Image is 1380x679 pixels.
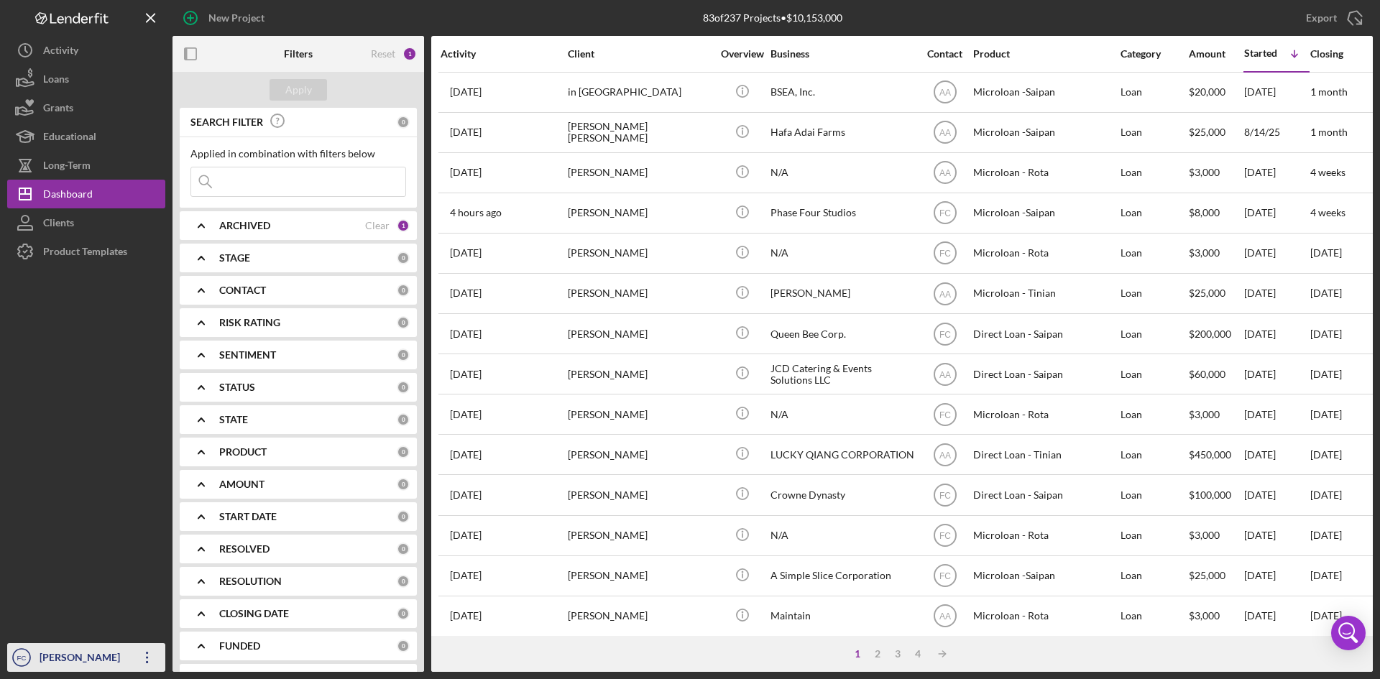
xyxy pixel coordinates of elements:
div: Dashboard [43,180,93,212]
div: Business [770,48,914,60]
b: RISK RATING [219,317,280,328]
div: [PERSON_NAME] [770,274,914,313]
div: 0 [397,316,410,329]
div: Maintain [770,597,914,635]
div: Loan [1121,194,1187,232]
time: [DATE] [1310,328,1342,340]
div: Microloan -Saipan [973,557,1117,595]
button: Apply [270,79,327,101]
a: Product Templates [7,237,165,266]
text: FC [17,654,27,662]
time: [DATE] [1310,368,1342,380]
text: FC [939,249,951,259]
div: $3,000 [1189,395,1243,433]
text: FC [939,571,951,581]
a: Clients [7,208,165,237]
b: STATE [219,414,248,425]
div: [PERSON_NAME] [PERSON_NAME] [568,114,712,152]
div: Product Templates [43,237,127,269]
time: 2025-08-22 02:35 [450,207,502,218]
time: 2025-07-08 03:09 [450,247,482,259]
div: $200,000 [1189,315,1243,353]
div: 8/14/25 [1244,114,1309,152]
div: Loans [43,65,69,97]
b: Filters [284,48,313,60]
div: 4 [908,648,928,660]
div: Loan [1121,597,1187,635]
div: Microloan -Saipan [973,114,1117,152]
div: Contact [918,48,972,60]
div: [DATE] [1244,557,1309,595]
a: Long-Term [7,151,165,180]
div: $3,000 [1189,234,1243,272]
b: CLOSING DATE [219,608,289,619]
div: [DATE] [1244,73,1309,111]
time: 2025-04-14 22:44 [450,570,482,581]
div: Direct Loan - Saipan [973,315,1117,353]
b: STAGE [219,252,250,264]
b: PRODUCT [219,446,267,458]
b: FUNDED [219,640,260,652]
div: N/A [770,517,914,555]
b: RESOLUTION [219,576,282,587]
div: $25,000 [1189,557,1243,595]
div: Educational [43,122,96,154]
time: [DATE] [1310,489,1342,501]
div: [DATE] [1244,597,1309,635]
text: AA [939,611,950,622]
time: [DATE] [1310,448,1342,461]
div: $3,000 [1189,597,1243,635]
button: FC[PERSON_NAME] [7,643,165,672]
div: N/A [770,395,914,433]
div: Hafa Adai Farms [770,114,914,152]
div: 0 [397,284,410,297]
div: [DATE] [1244,395,1309,433]
div: $60,000 [1189,355,1243,393]
div: Microloan -Saipan [973,194,1117,232]
div: Microloan - Rota [973,597,1117,635]
div: [DATE] [1244,435,1309,474]
div: Amount [1189,48,1243,60]
div: 0 [397,348,410,361]
div: Microloan -Saipan [973,73,1117,111]
div: Microloan - Rota [973,234,1117,272]
div: Client [568,48,712,60]
text: FC [939,329,951,339]
div: in [GEOGRAPHIC_DATA] [568,73,712,111]
text: AA [939,88,950,98]
time: 2025-08-10 23:09 [450,167,482,178]
div: Loan [1121,73,1187,111]
div: 83 of 237 Projects • $10,153,000 [703,12,842,24]
div: [PERSON_NAME] [568,154,712,192]
div: Loan [1121,114,1187,152]
time: 2025-04-28 10:51 [450,449,482,461]
text: AA [939,168,950,178]
div: 0 [397,639,410,652]
time: 4 weeks [1310,166,1345,178]
text: FC [939,531,951,541]
button: Educational [7,122,165,151]
div: Crowne Dynasty [770,476,914,514]
time: [DATE] [1310,609,1342,622]
div: Microloan - Tinian [973,274,1117,313]
div: $100,000 [1189,476,1243,514]
button: Grants [7,93,165,122]
div: Direct Loan - Saipan [973,355,1117,393]
div: Queen Bee Corp. [770,315,914,353]
div: Loan [1121,355,1187,393]
div: [PERSON_NAME] [36,643,129,675]
b: ARCHIVED [219,220,270,231]
div: Direct Loan - Tinian [973,435,1117,474]
div: 0 [397,445,410,458]
time: 2025-05-16 02:57 [450,409,482,420]
div: [DATE] [1244,355,1309,393]
div: Loan [1121,315,1187,353]
div: Category [1121,48,1187,60]
time: 4 weeks [1310,206,1345,218]
div: 3 [888,648,908,660]
time: 1 month [1310,126,1348,138]
div: LUCKY QIANG CORPORATION [770,435,914,474]
div: [PERSON_NAME] [568,234,712,272]
div: 0 [397,381,410,394]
